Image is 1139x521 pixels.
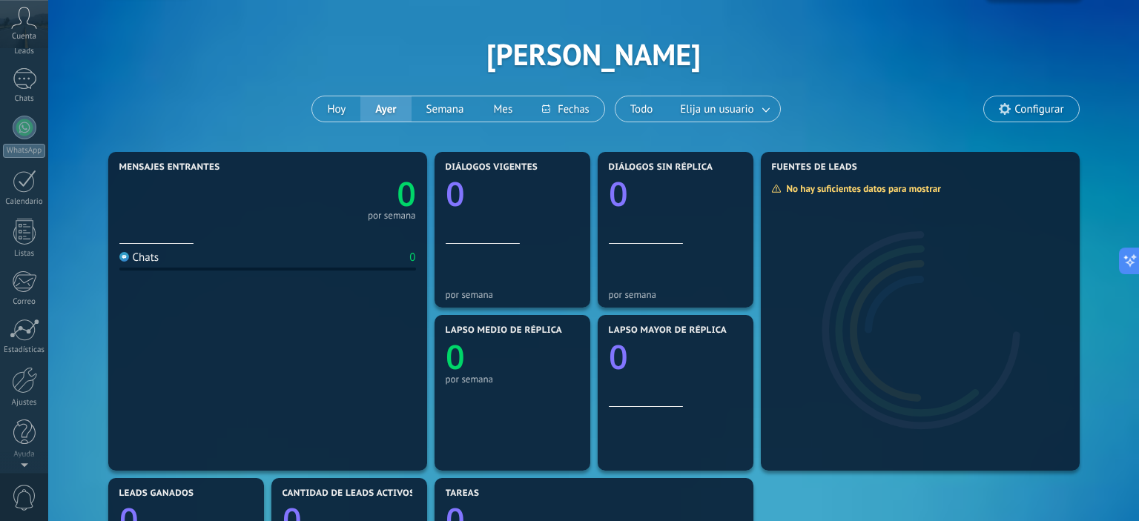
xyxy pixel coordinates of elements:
span: Cantidad de leads activos [283,488,415,499]
div: por semana [609,289,742,300]
text: 0 [609,334,628,379]
div: Chats [119,250,159,265]
a: 0 [268,171,416,216]
div: Estadísticas [3,345,46,355]
div: por semana [446,374,579,385]
text: 0 [446,171,465,216]
button: Hoy [312,96,360,122]
img: Chats [119,252,129,262]
button: Todo [615,96,668,122]
span: Leads ganados [119,488,194,499]
span: Lapso medio de réplica [446,325,563,336]
span: Lapso mayor de réplica [609,325,727,336]
span: Diálogos sin réplica [609,162,713,173]
div: por semana [368,212,416,219]
div: Calendario [3,197,46,207]
span: Tareas [446,488,480,499]
text: 0 [397,171,416,216]
span: Cuenta [12,32,36,42]
text: 0 [446,334,465,379]
div: No hay suficientes datos para mostrar [771,182,951,195]
div: Chats [3,94,46,104]
div: Correo [3,297,46,307]
div: Ayuda [3,450,46,459]
span: Fuentes de leads [772,162,858,173]
span: Mensajes entrantes [119,162,220,173]
div: Ajustes [3,398,46,408]
div: WhatsApp [3,144,45,158]
button: Mes [478,96,527,122]
div: 0 [409,250,415,265]
div: por semana [446,289,579,300]
text: 0 [609,171,628,216]
div: Leads [3,47,46,56]
span: Diálogos vigentes [446,162,538,173]
button: Ayer [360,96,411,122]
button: Semana [412,96,479,122]
span: Elija un usuario [677,99,756,119]
button: Elija un usuario [667,96,779,122]
div: Listas [3,249,46,259]
button: Fechas [527,96,604,122]
span: Configurar [1014,103,1063,116]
